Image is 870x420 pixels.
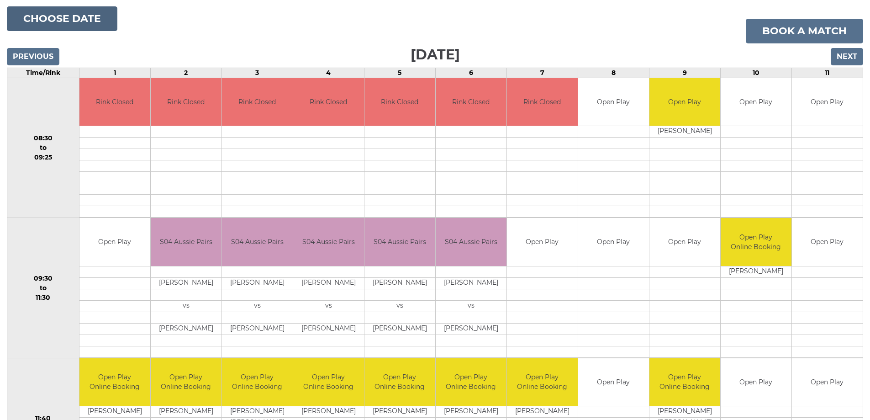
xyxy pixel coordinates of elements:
[506,68,578,78] td: 7
[364,300,435,312] td: vs
[7,218,79,358] td: 09:30 to 11:30
[293,406,364,418] td: [PERSON_NAME]
[150,68,221,78] td: 2
[436,300,506,312] td: vs
[7,78,79,218] td: 08:30 to 09:25
[507,218,578,266] td: Open Play
[436,323,506,335] td: [PERSON_NAME]
[364,277,435,289] td: [PERSON_NAME]
[7,48,59,65] input: Previous
[435,68,506,78] td: 6
[222,78,293,126] td: Rink Closed
[293,277,364,289] td: [PERSON_NAME]
[792,358,863,406] td: Open Play
[7,6,117,31] button: Choose date
[721,266,791,277] td: [PERSON_NAME]
[222,218,293,266] td: S04 Aussie Pairs
[222,406,293,418] td: [PERSON_NAME]
[578,78,649,126] td: Open Play
[649,68,720,78] td: 9
[364,406,435,418] td: [PERSON_NAME]
[151,323,221,335] td: [PERSON_NAME]
[79,358,150,406] td: Open Play Online Booking
[293,78,364,126] td: Rink Closed
[7,68,79,78] td: Time/Rink
[79,218,150,266] td: Open Play
[79,78,150,126] td: Rink Closed
[79,68,150,78] td: 1
[649,218,720,266] td: Open Play
[791,68,863,78] td: 11
[222,358,293,406] td: Open Play Online Booking
[151,78,221,126] td: Rink Closed
[792,218,863,266] td: Open Play
[649,406,720,418] td: [PERSON_NAME]
[507,358,578,406] td: Open Play Online Booking
[151,277,221,289] td: [PERSON_NAME]
[649,358,720,406] td: Open Play Online Booking
[293,68,364,78] td: 4
[721,78,791,126] td: Open Play
[436,218,506,266] td: S04 Aussie Pairs
[721,358,791,406] td: Open Play
[293,300,364,312] td: vs
[222,323,293,335] td: [PERSON_NAME]
[578,68,649,78] td: 8
[222,300,293,312] td: vs
[507,406,578,418] td: [PERSON_NAME]
[649,126,720,138] td: [PERSON_NAME]
[746,19,863,43] a: Book a match
[364,78,435,126] td: Rink Closed
[721,218,791,266] td: Open Play Online Booking
[436,277,506,289] td: [PERSON_NAME]
[436,358,506,406] td: Open Play Online Booking
[649,78,720,126] td: Open Play
[720,68,791,78] td: 10
[222,277,293,289] td: [PERSON_NAME]
[151,300,221,312] td: vs
[436,78,506,126] td: Rink Closed
[792,78,863,126] td: Open Play
[151,358,221,406] td: Open Play Online Booking
[293,218,364,266] td: S04 Aussie Pairs
[79,406,150,418] td: [PERSON_NAME]
[293,323,364,335] td: [PERSON_NAME]
[578,218,649,266] td: Open Play
[436,406,506,418] td: [PERSON_NAME]
[364,358,435,406] td: Open Play Online Booking
[364,218,435,266] td: S04 Aussie Pairs
[221,68,293,78] td: 3
[364,323,435,335] td: [PERSON_NAME]
[364,68,435,78] td: 5
[831,48,863,65] input: Next
[578,358,649,406] td: Open Play
[507,78,578,126] td: Rink Closed
[151,218,221,266] td: S04 Aussie Pairs
[151,406,221,418] td: [PERSON_NAME]
[293,358,364,406] td: Open Play Online Booking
